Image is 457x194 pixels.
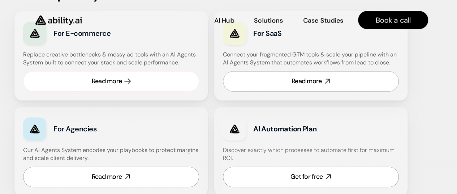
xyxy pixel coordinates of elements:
[253,124,316,134] strong: AI Automation Plan
[254,14,283,26] a: Solutions
[254,16,283,25] p: Solutions
[53,28,152,38] h3: For E-commerce
[223,71,399,92] a: Read more
[303,16,343,25] p: Case Studies
[53,124,152,134] h3: For Agencies
[23,146,199,163] h4: Our AI Agents System encodes your playbooks to protect margins and scale client delivery.
[253,28,352,38] h3: For SaaS
[92,77,122,86] div: Read more
[223,51,402,67] h4: Connect your fragmented GTM tools & scale your pipeline with an AI Agents System that automates w...
[92,11,428,29] nav: Main navigation
[23,166,199,187] a: Read more
[292,77,322,86] div: Read more
[23,71,199,92] a: Read more
[358,11,428,29] a: Book a call
[223,146,399,163] h4: Discover exactly which processes to automate first for maximum ROI.
[214,16,234,25] p: AI Hub
[214,14,234,26] a: AI Hub
[376,15,411,25] p: Book a call
[290,172,323,181] div: Get for free
[223,166,399,187] a: Get for free
[92,172,122,181] div: Read more
[303,14,344,26] a: Case Studies
[23,51,197,67] h4: Replace creative bottlenecks & messy ad tools with an AI Agents System built to connect your stac...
